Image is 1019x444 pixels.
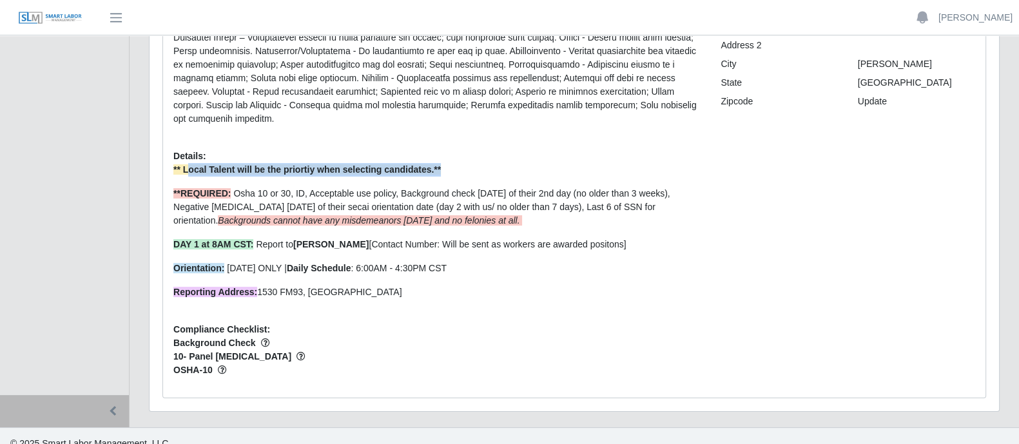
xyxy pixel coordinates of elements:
[173,285,701,299] p: 1530 FM93, [GEOGRAPHIC_DATA]
[848,76,985,90] div: [GEOGRAPHIC_DATA]
[848,95,985,108] div: Update
[173,336,701,350] span: Background Check
[173,363,701,377] span: OSHA-10
[173,262,701,275] p: [DATE] ONLY | : 6:00AM - 4:30PM CST
[711,76,848,90] div: State
[173,164,441,175] strong: ** Local Talent will be the priortiy when selecting candidates.**
[287,263,351,273] strong: Daily Schedule
[173,324,270,334] b: Compliance Checklist:
[938,11,1013,24] a: [PERSON_NAME]
[173,263,224,273] span: Orientation:
[711,57,848,71] div: City
[173,188,231,198] strong: **REQUIRED:
[293,239,369,249] strong: [PERSON_NAME]
[18,11,82,25] img: SLM Logo
[173,287,257,297] strong: Reporting Address:
[711,95,848,108] div: Zipcode
[173,188,670,226] span: Osha 10 or 30, ID, Acceptable use policy, Background check [DATE] of their 2nd day (no older than...
[848,57,985,71] div: [PERSON_NAME]
[173,239,253,249] span: DAY 1 at 8AM CST:
[711,39,848,52] div: Address 2
[173,238,701,251] p: Report to [Contact Number: Will be sent as workers are awarded positons]
[173,151,206,161] b: Details:
[173,350,701,363] span: 10- Panel [MEDICAL_DATA]
[218,215,519,226] em: Backgrounds cannot have any misdemeanors [DATE] and no felonies at all.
